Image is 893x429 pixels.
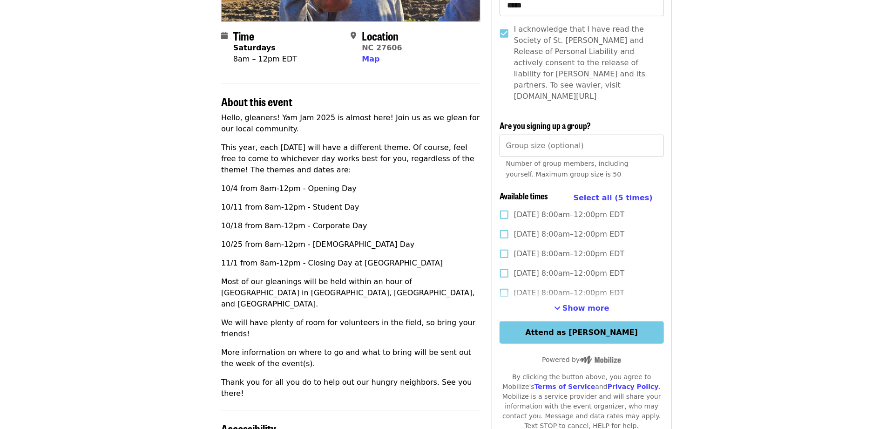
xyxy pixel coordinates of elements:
[500,321,664,344] button: Attend as [PERSON_NAME]
[362,27,399,44] span: Location
[221,183,480,194] p: 10/4 from 8am-12pm - Opening Day
[233,43,276,52] strong: Saturdays
[554,303,609,314] button: See more timeslots
[221,377,480,399] p: Thank you for all you do to help out our hungry neighbors. See you there!
[562,304,609,313] span: Show more
[221,317,480,340] p: We will have plenty of room for volunteers in the field, so bring your friends!
[514,268,625,279] span: [DATE] 8:00am–12:00pm EDT
[221,347,480,369] p: More information on where to go and what to bring will be sent out the week of the event(s).
[221,142,480,176] p: This year, each [DATE] will have a different theme. Of course, feel free to come to whichever day...
[514,287,625,299] span: [DATE] 8:00am–12:00pm EDT
[534,383,595,390] a: Terms of Service
[221,239,480,250] p: 10/25 from 8am-12pm - [DEMOGRAPHIC_DATA] Day
[221,258,480,269] p: 11/1 from 8am-12pm - Closing Day at [GEOGRAPHIC_DATA]
[221,202,480,213] p: 10/11 from 8am-12pm - Student Day
[221,112,480,135] p: Hello, gleaners! Yam Jam 2025 is almost here! Join us as we glean for our local community.
[574,191,653,205] button: Select all (5 times)
[233,54,297,65] div: 8am – 12pm EDT
[362,43,402,52] a: NC 27606
[221,93,292,109] span: About this event
[514,248,625,259] span: [DATE] 8:00am–12:00pm EDT
[580,356,621,364] img: Powered by Mobilize
[221,220,480,232] p: 10/18 from 8am-12pm - Corporate Day
[351,31,356,40] i: map-marker-alt icon
[506,160,629,178] span: Number of group members, including yourself. Maximum group size is 50
[500,135,664,157] input: [object Object]
[574,193,653,202] span: Select all (5 times)
[500,119,591,131] span: Are you signing up a group?
[542,356,621,363] span: Powered by
[500,190,548,202] span: Available times
[608,383,659,390] a: Privacy Policy
[514,229,625,240] span: [DATE] 8:00am–12:00pm EDT
[362,54,379,65] button: Map
[514,209,625,220] span: [DATE] 8:00am–12:00pm EDT
[514,24,656,102] span: I acknowledge that I have read the Society of St. [PERSON_NAME] and Release of Personal Liability...
[362,54,379,63] span: Map
[233,27,254,44] span: Time
[221,276,480,310] p: Most of our gleanings will be held within an hour of [GEOGRAPHIC_DATA] in [GEOGRAPHIC_DATA], [GEO...
[221,31,228,40] i: calendar icon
